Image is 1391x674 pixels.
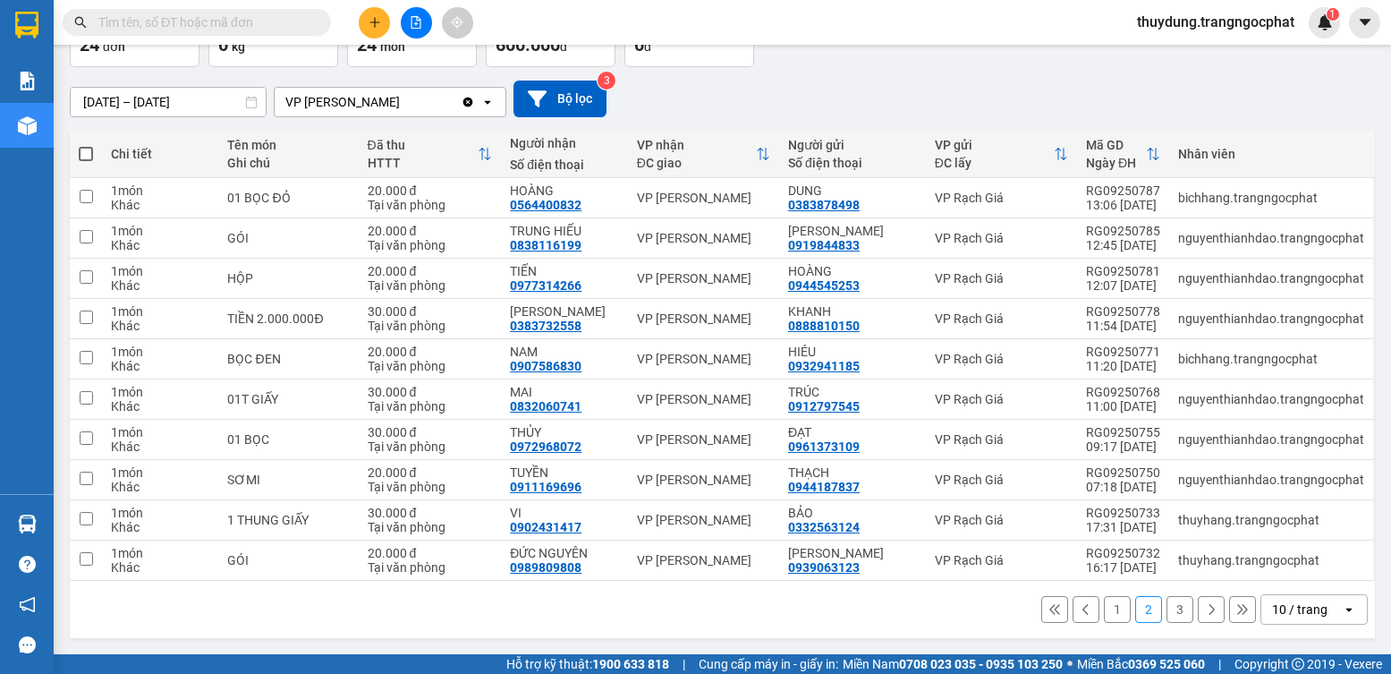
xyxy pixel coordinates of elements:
div: 0383732558 [510,319,581,333]
div: Tại văn phòng [368,278,493,293]
div: Tên món [227,138,349,152]
div: 0961373109 [788,439,860,454]
div: RG09250787 [1086,183,1160,198]
div: Đã thu [368,138,479,152]
div: 20.000 đ [368,546,493,560]
div: HOÀNG [510,183,618,198]
span: ⚪️ [1067,661,1073,668]
div: RG09250755 [1086,425,1160,439]
span: | [1218,654,1221,674]
button: file-add [401,7,432,38]
div: Tại văn phòng [368,520,493,534]
button: aim [442,7,473,38]
div: ĐỨC NGUYÊN [510,546,618,560]
div: 0919844833 [788,238,860,252]
div: Khác [111,399,209,414]
div: 17:31 [DATE] [1086,520,1160,534]
div: VP Rạch Giá [935,271,1068,286]
div: bichhang.trangngocphat [1178,352,1364,366]
th: Toggle SortBy [628,131,779,178]
span: aim [451,16,463,29]
div: Tại văn phòng [368,439,493,454]
div: Khác [111,439,209,454]
input: Select a date range. [71,88,266,116]
div: RG09250750 [1086,465,1160,480]
div: 30.000 đ [368,425,493,439]
span: question-circle [19,556,36,573]
span: đ [560,39,567,54]
strong: 0369 525 060 [1128,657,1205,671]
div: 20.000 đ [368,345,493,359]
sup: 3 [598,72,615,90]
div: HTTT [368,156,479,170]
div: Khác [111,520,209,534]
div: VP Rạch Giá [935,311,1068,326]
div: RG09250778 [1086,304,1160,319]
div: 20.000 đ [368,183,493,198]
div: HỘP [227,271,349,286]
div: TUYỀN [510,465,618,480]
div: 1 món [111,546,209,560]
button: plus [359,7,390,38]
th: Toggle SortBy [359,131,502,178]
div: VP [PERSON_NAME] [637,191,770,205]
div: Khác [111,278,209,293]
div: VP Rạch Giá [935,553,1068,567]
div: Người gửi [788,138,917,152]
div: 0332563124 [788,520,860,534]
span: đ [644,39,651,54]
th: Toggle SortBy [926,131,1077,178]
div: VP Rạch Giá [935,432,1068,447]
span: 0 [218,34,228,55]
div: TIẾN [510,264,618,278]
div: 20.000 đ [368,465,493,480]
div: VP [PERSON_NAME] [637,432,770,447]
span: Miền Bắc [1077,654,1205,674]
div: RG09250771 [1086,345,1160,359]
div: 20.000 đ [368,264,493,278]
span: món [380,39,405,54]
span: Cung cấp máy in - giấy in: [699,654,838,674]
div: VI [510,506,618,520]
span: đơn [103,39,125,54]
div: Mã GD [1086,138,1146,152]
div: GÓI [227,231,349,245]
div: Tại văn phòng [368,560,493,575]
div: 1 món [111,425,209,439]
div: Ghi chú [227,156,349,170]
div: 10 / trang [1272,601,1327,619]
button: caret-down [1349,7,1380,38]
div: Chi tiết [111,147,209,161]
div: NAM [510,345,618,359]
div: SƠMI [227,473,349,487]
div: 01 BỌC ĐỎ [227,191,349,205]
div: VP [PERSON_NAME] [637,311,770,326]
img: warehouse-icon [18,116,37,135]
img: logo-vxr [15,12,38,38]
img: solution-icon [18,72,37,90]
span: caret-down [1357,14,1373,30]
div: 0832060741 [510,399,581,414]
button: 2 [1135,596,1162,623]
div: DUNG [788,183,917,198]
button: 1 [1104,596,1131,623]
input: Tìm tên, số ĐT hoặc mã đơn [98,13,310,32]
div: 0932941185 [788,359,860,373]
svg: open [480,95,495,109]
div: TRÚC [788,385,917,399]
div: Ngày ĐH [1086,156,1146,170]
div: 1 món [111,264,209,278]
div: VP nhận [637,138,756,152]
div: 0902431417 [510,520,581,534]
div: VP Rạch Giá [935,191,1068,205]
div: VP [PERSON_NAME] [637,352,770,366]
div: 0944545253 [788,278,860,293]
div: ĐC lấy [935,156,1054,170]
div: VP [PERSON_NAME] [637,271,770,286]
div: 0972968072 [510,439,581,454]
div: RG09250732 [1086,546,1160,560]
div: bichhang.trangngocphat [1178,191,1364,205]
div: 1 món [111,224,209,238]
div: 01 BỌC [227,432,349,447]
div: VP Rạch Giá [935,473,1068,487]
